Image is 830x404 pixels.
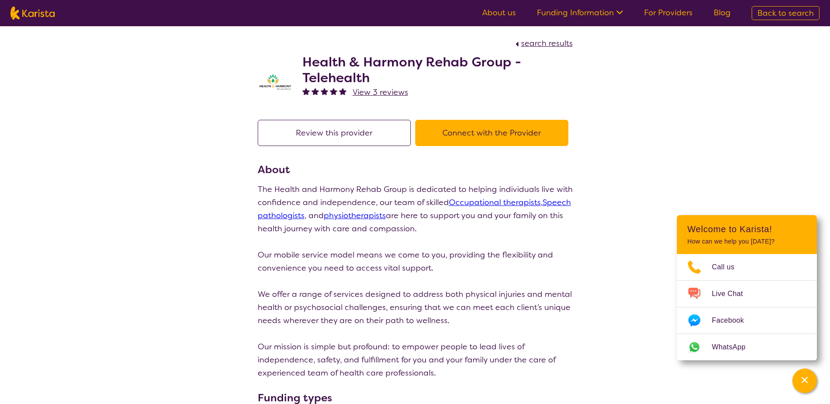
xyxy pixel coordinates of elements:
a: Review this provider [258,128,415,138]
span: Back to search [757,8,814,18]
p: How can we help you [DATE]? [687,238,806,245]
p: Our mobile service model means we come to you, providing the flexibility and convenience you need... [258,248,573,275]
a: Back to search [752,6,819,20]
a: View 3 reviews [353,86,408,99]
ul: Choose channel [677,254,817,360]
img: fullstar [312,87,319,95]
button: Connect with the Provider [415,120,568,146]
a: Web link opens in a new tab. [677,334,817,360]
img: fullstar [339,87,347,95]
img: ztak9tblhgtrn1fit8ap.png [258,73,293,91]
div: Channel Menu [677,215,817,360]
button: Channel Menu [792,369,817,393]
img: fullstar [302,87,310,95]
img: fullstar [321,87,328,95]
button: Review this provider [258,120,411,146]
span: WhatsApp [712,341,756,354]
p: The Health and Harmony Rehab Group is dedicated to helping individuals live with confidence and i... [258,183,573,235]
a: For Providers [644,7,693,18]
a: About us [482,7,516,18]
a: Blog [714,7,731,18]
p: We offer a range of services designed to address both physical injuries and mental health or psyc... [258,288,573,327]
img: fullstar [330,87,337,95]
a: Occupational therapists [449,197,541,208]
h2: Welcome to Karista! [687,224,806,234]
span: View 3 reviews [353,87,408,98]
a: search results [513,38,573,49]
a: Connect with the Provider [415,128,573,138]
p: Our mission is simple but profound: to empower people to lead lives of independence, safety, and ... [258,340,573,380]
h3: About [258,162,573,178]
a: physiotherapists [324,210,386,221]
a: Funding Information [537,7,623,18]
span: Facebook [712,314,754,327]
span: search results [521,38,573,49]
h2: Health & Harmony Rehab Group - Telehealth [302,54,573,86]
span: Live Chat [712,287,753,300]
img: Karista logo [11,7,55,20]
span: Call us [712,261,745,274]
